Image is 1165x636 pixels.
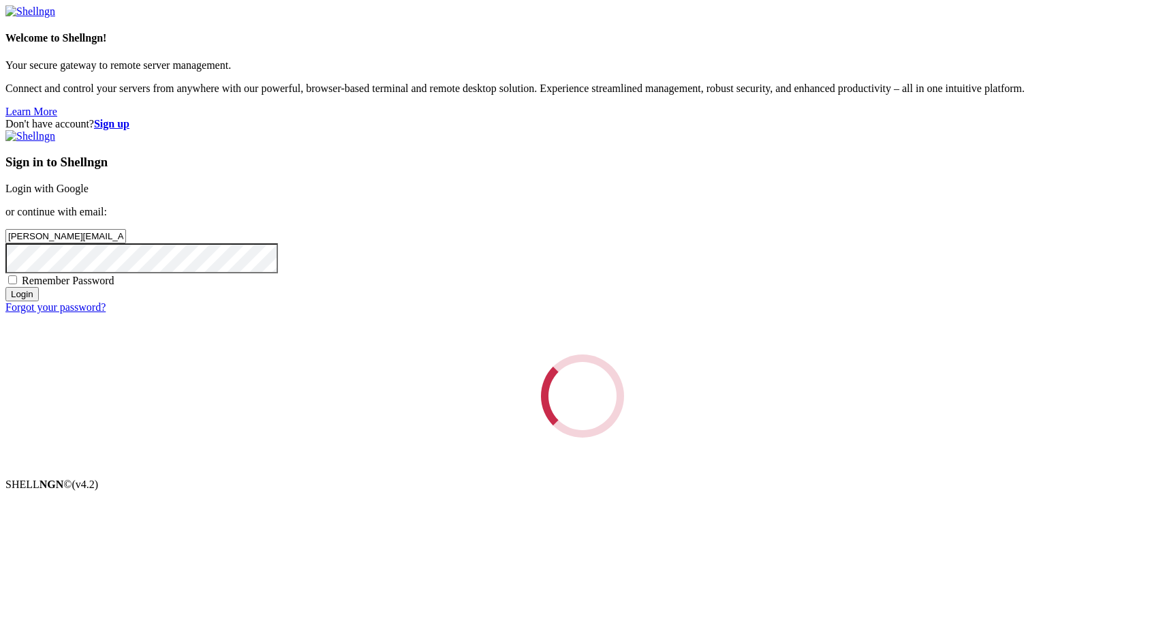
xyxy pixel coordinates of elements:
[5,118,1160,130] div: Don't have account?
[5,5,55,18] img: Shellngn
[5,229,126,243] input: Email address
[5,106,57,117] a: Learn More
[22,275,114,286] span: Remember Password
[40,479,64,490] b: NGN
[5,287,39,301] input: Login
[5,301,106,313] a: Forgot your password?
[5,82,1160,95] p: Connect and control your servers from anywhere with our powerful, browser-based terminal and remo...
[5,130,55,142] img: Shellngn
[5,479,98,490] span: SHELL ©
[5,206,1160,218] p: or continue with email:
[8,275,17,284] input: Remember Password
[5,59,1160,72] p: Your secure gateway to remote server management.
[541,354,624,438] div: Loading...
[72,479,99,490] span: 4.2.0
[5,155,1160,170] h3: Sign in to Shellngn
[5,32,1160,44] h4: Welcome to Shellngn!
[5,183,89,194] a: Login with Google
[94,118,129,130] a: Sign up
